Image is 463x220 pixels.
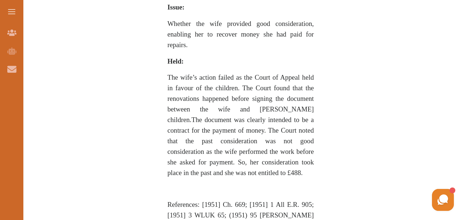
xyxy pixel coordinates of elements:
[168,3,185,11] span: Issue:
[168,20,314,49] span: Whether the wife provided good consideration, enabling her to recover money she had paid for repa...
[168,73,314,177] span: The wife’s action failed as the Court of Appeal held in favour of the children. The Court found t...
[168,116,314,177] span: The document was clearly intended to be a contract for the payment of money. The Court noted that...
[288,187,456,213] iframe: HelpCrunch
[168,57,184,65] span: Held:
